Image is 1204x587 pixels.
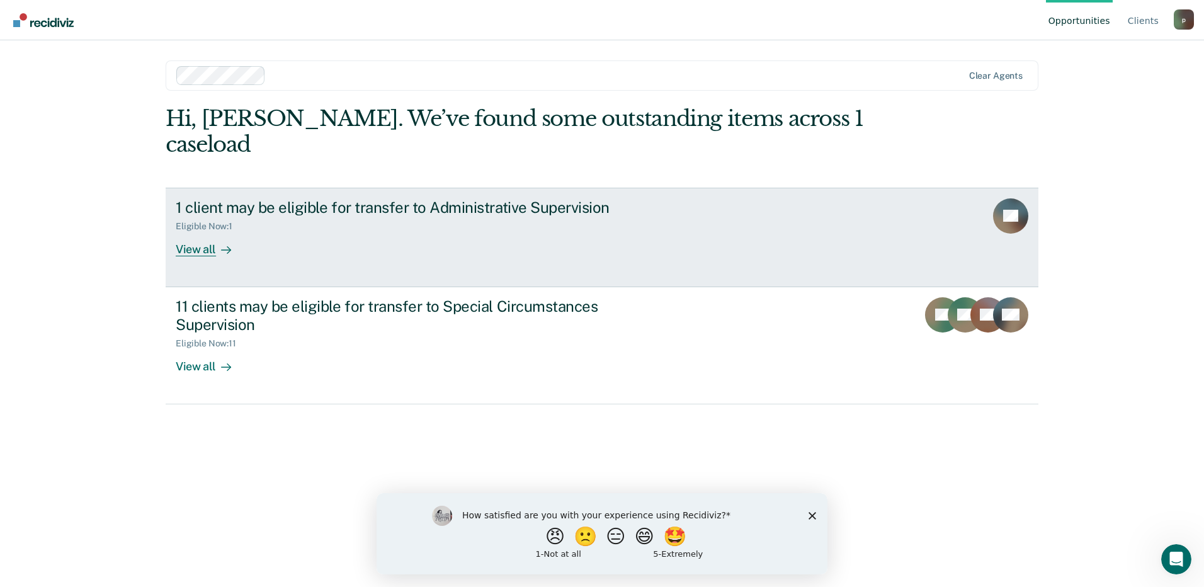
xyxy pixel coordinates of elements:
a: 1 client may be eligible for transfer to Administrative SupervisionEligible Now:1View all [166,188,1038,287]
div: Hi, [PERSON_NAME]. We’ve found some outstanding items across 1 caseload [166,106,864,157]
div: Clear agents [969,71,1023,81]
div: View all [176,232,246,256]
div: p [1174,9,1194,30]
iframe: Survey by Kim from Recidiviz [377,493,827,574]
div: 11 clients may be eligible for transfer to Special Circumstances Supervision [176,297,618,334]
div: Eligible Now : 1 [176,221,242,232]
a: 11 clients may be eligible for transfer to Special Circumstances SupervisionEligible Now:11View all [166,287,1038,404]
div: View all [176,349,246,373]
div: Eligible Now : 11 [176,338,246,349]
iframe: Intercom live chat [1161,544,1191,574]
img: Recidiviz [13,13,74,27]
div: 1 client may be eligible for transfer to Administrative Supervision [176,198,618,217]
button: Profile dropdown button [1174,9,1194,30]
